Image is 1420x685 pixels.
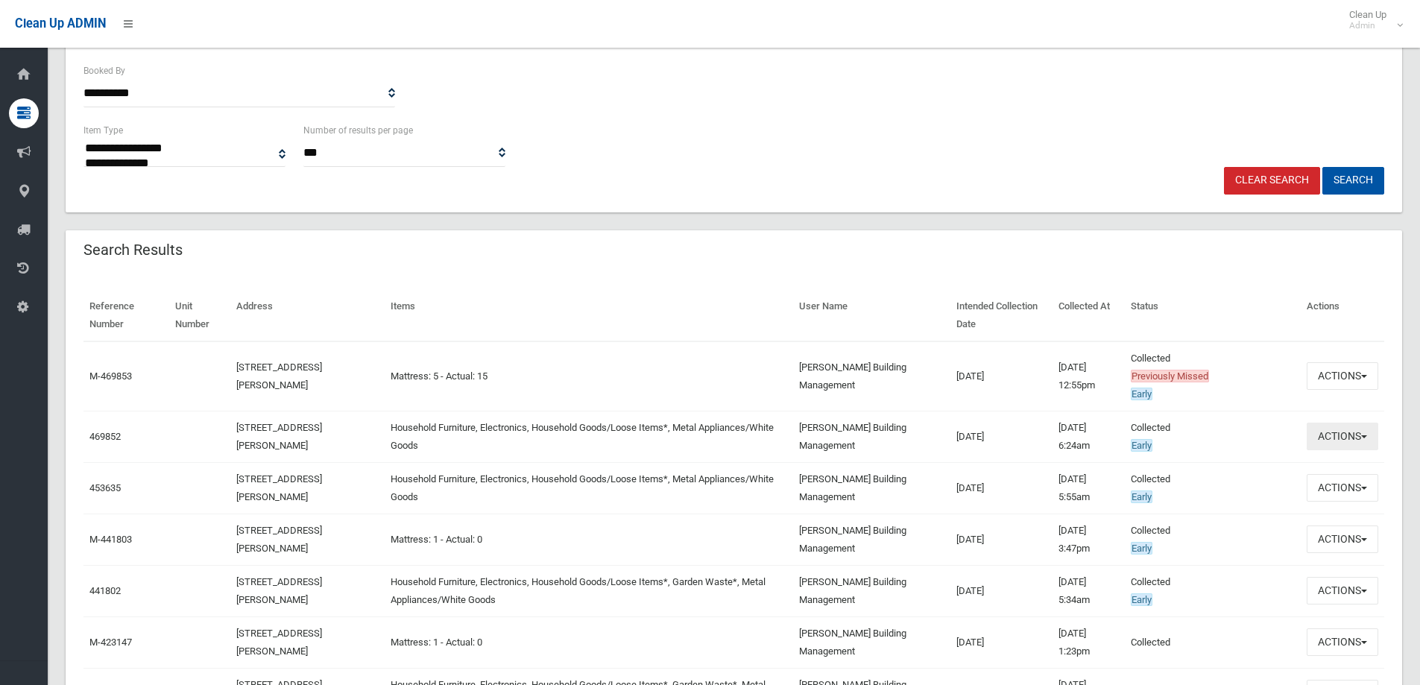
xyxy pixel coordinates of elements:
button: Actions [1307,628,1378,656]
span: Early [1131,388,1152,400]
span: Early [1131,593,1152,606]
a: M-441803 [89,534,132,545]
button: Actions [1307,525,1378,553]
td: [DATE] 1:23pm [1053,616,1125,668]
td: Household Furniture, Electronics, Household Goods/Loose Items*, Metal Appliances/White Goods [385,411,793,462]
label: Number of results per page [303,122,413,139]
th: Status [1125,290,1301,341]
span: Early [1131,439,1152,452]
td: Collected [1125,616,1301,668]
a: [STREET_ADDRESS][PERSON_NAME] [236,525,322,554]
td: Collected [1125,341,1301,411]
td: Collected [1125,462,1301,514]
span: Early [1131,542,1152,555]
td: [DATE] 12:55pm [1053,341,1125,411]
a: [STREET_ADDRESS][PERSON_NAME] [236,628,322,657]
th: Actions [1301,290,1384,341]
a: [STREET_ADDRESS][PERSON_NAME] [236,576,322,605]
td: [DATE] [950,411,1053,462]
small: Admin [1349,20,1386,31]
th: Reference Number [83,290,169,341]
th: Collected At [1053,290,1125,341]
td: [DATE] 6:24am [1053,411,1125,462]
a: 469852 [89,431,121,442]
td: Mattress: 5 - Actual: 15 [385,341,793,411]
td: Collected [1125,565,1301,616]
label: Booked By [83,63,125,79]
button: Actions [1307,423,1378,450]
th: Unit Number [169,290,231,341]
a: M-469853 [89,370,132,382]
td: [DATE] [950,565,1053,616]
td: [DATE] 3:47pm [1053,514,1125,565]
th: User Name [793,290,950,341]
td: Household Furniture, Electronics, Household Goods/Loose Items*, Garden Waste*, Metal Appliances/W... [385,565,793,616]
header: Search Results [66,236,201,265]
td: [DATE] 5:34am [1053,565,1125,616]
a: 453635 [89,482,121,493]
td: [PERSON_NAME] Building Management [793,341,950,411]
th: Intended Collection Date [950,290,1053,341]
a: [STREET_ADDRESS][PERSON_NAME] [236,362,322,391]
label: Item Type [83,122,123,139]
td: Mattress: 1 - Actual: 0 [385,616,793,668]
a: Clear Search [1224,167,1320,195]
span: Early [1131,490,1152,503]
td: Collected [1125,514,1301,565]
button: Search [1322,167,1384,195]
button: Actions [1307,362,1378,390]
button: Actions [1307,474,1378,502]
a: M-423147 [89,637,132,648]
td: [PERSON_NAME] Building Management [793,462,950,514]
td: Collected [1125,411,1301,462]
td: [PERSON_NAME] Building Management [793,411,950,462]
td: Mattress: 1 - Actual: 0 [385,514,793,565]
td: [PERSON_NAME] Building Management [793,616,950,668]
span: Clean Up [1342,9,1401,31]
a: 441802 [89,585,121,596]
button: Actions [1307,577,1378,604]
span: Previously Missed [1131,370,1209,382]
span: Clean Up ADMIN [15,16,106,31]
td: [DATE] 5:55am [1053,462,1125,514]
td: [DATE] [950,462,1053,514]
th: Address [230,290,385,341]
a: [STREET_ADDRESS][PERSON_NAME] [236,473,322,502]
td: [PERSON_NAME] Building Management [793,565,950,616]
a: [STREET_ADDRESS][PERSON_NAME] [236,422,322,451]
td: [DATE] [950,514,1053,565]
td: Household Furniture, Electronics, Household Goods/Loose Items*, Metal Appliances/White Goods [385,462,793,514]
td: [DATE] [950,616,1053,668]
th: Items [385,290,793,341]
td: [PERSON_NAME] Building Management [793,514,950,565]
td: [DATE] [950,341,1053,411]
